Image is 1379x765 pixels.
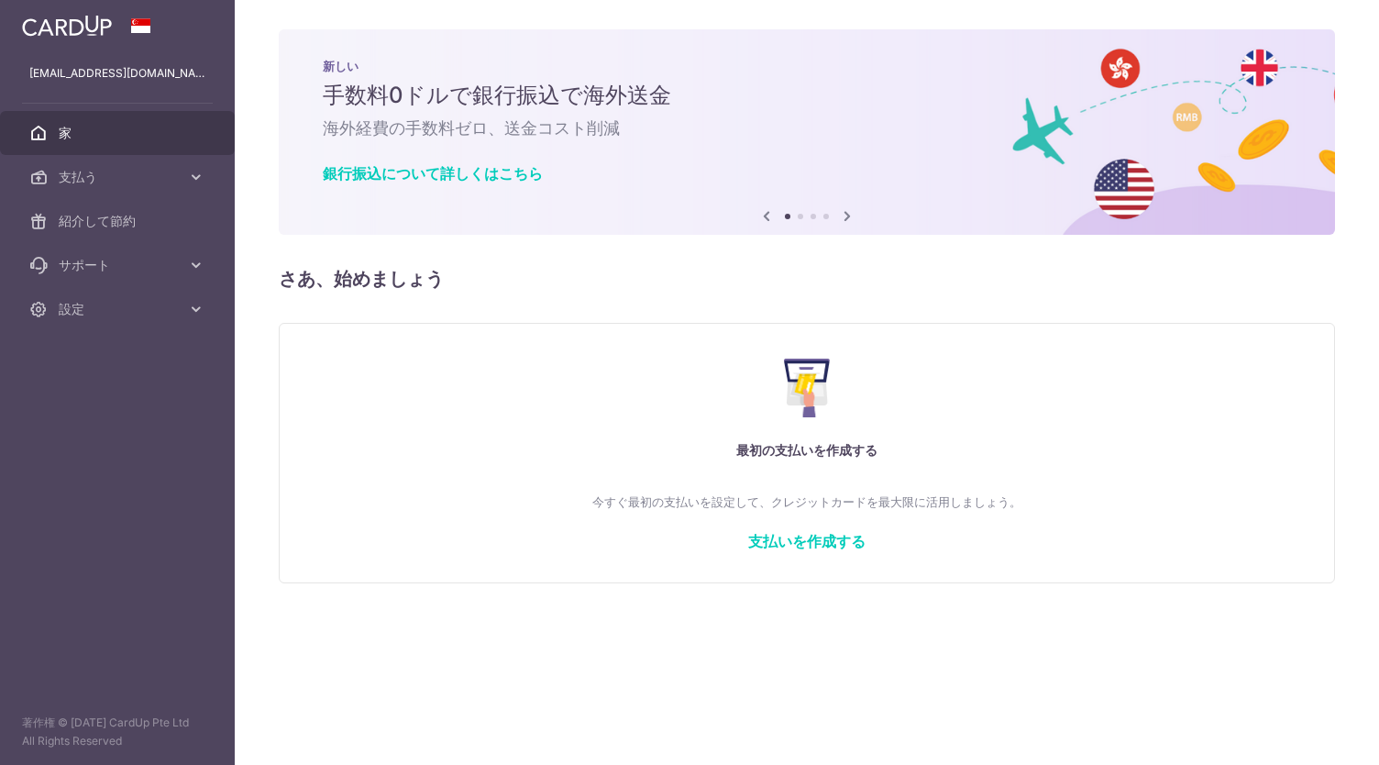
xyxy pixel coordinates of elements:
font: 支払いを作成する [748,531,866,549]
font: 紹介して節約 [59,213,136,228]
img: 銀行振込バナー [279,29,1335,235]
font: 手数料0ドルで銀行振込で海外送金 [323,82,671,108]
font: 銀行振込について詳しくはこちら [323,163,543,182]
a: 支払いを作成する [748,529,866,549]
font: 著作権 © [DATE] CardUp Pte Ltd All Rights Reserved [22,715,189,748]
font: 最初の支払いを作成する [736,442,877,458]
font: クレジットカードを最大限に活用しましょう。 [771,494,1021,509]
font: 支払う [59,169,97,184]
font: 新しい [323,59,359,73]
font: さあ、始めましょう [279,268,444,290]
font: 今すぐ最初の支払いを設定して、 [592,494,771,509]
img: カードアップ [22,15,112,37]
img: お支払い [784,359,831,417]
font: [EMAIL_ADDRESS][DOMAIN_NAME] [29,66,215,80]
font: 設定 [59,301,84,316]
font: 海外経費の手数料ゼロ、送金コスト削減 [323,118,620,138]
a: 銀行振込について詳しくはこちら [323,161,543,182]
font: サポート [59,257,110,272]
font: 家 [59,125,72,140]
